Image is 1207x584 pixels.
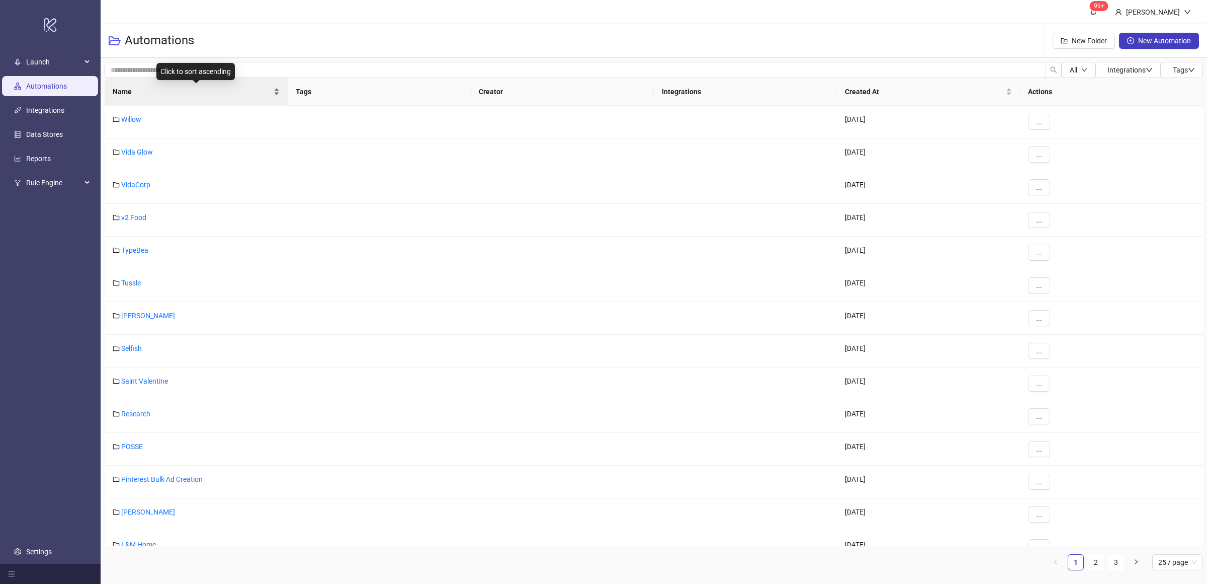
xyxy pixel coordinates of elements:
button: ... [1028,310,1050,326]
div: [DATE] [837,433,1020,466]
button: ... [1028,114,1050,130]
span: ... [1036,118,1042,126]
span: search [1050,66,1057,74]
th: Creator [471,78,654,106]
li: 3 [1108,554,1124,570]
span: left [1053,559,1059,565]
div: [DATE] [837,269,1020,302]
h3: Automations [125,33,194,49]
div: [DATE] [837,498,1020,531]
button: ... [1028,408,1050,424]
span: down [1188,66,1195,74]
a: [PERSON_NAME] [121,312,175,320]
th: Tags [288,78,471,106]
span: folder [113,443,120,450]
a: VidaCorp [121,181,150,189]
a: Reports [26,155,51,163]
span: ... [1036,412,1042,420]
span: ... [1036,281,1042,289]
span: folder [113,476,120,483]
a: 2 [1088,555,1103,570]
div: [DATE] [837,237,1020,269]
div: [DATE] [837,138,1020,171]
a: L&M Home [121,541,156,549]
span: folder [113,116,120,123]
span: down [1146,66,1153,74]
a: Pinterest Bulk Ad Creation [121,475,203,483]
button: ... [1028,474,1050,490]
button: ... [1028,245,1050,261]
button: Integrationsdown [1095,62,1161,78]
span: bell [1090,8,1097,15]
span: Tags [1173,66,1195,74]
span: ... [1036,347,1042,355]
span: folder [113,345,120,352]
span: fork [14,179,21,186]
div: Click to sort ascending [156,63,235,80]
a: Tussle [121,279,141,287]
button: ... [1028,343,1050,359]
span: 25 / page [1158,555,1197,570]
button: Tagsdown [1161,62,1203,78]
span: ... [1036,183,1042,191]
span: Rule Engine [26,173,81,193]
button: ... [1028,147,1050,163]
span: folder-add [1061,37,1068,44]
button: ... [1028,212,1050,228]
th: Created At [837,78,1020,106]
button: Alldown [1062,62,1095,78]
div: [DATE] [837,466,1020,498]
div: [DATE] [837,531,1020,564]
span: New Folder [1072,37,1107,45]
a: Automations [26,82,67,90]
th: Name [105,78,288,106]
span: menu-fold [8,570,15,577]
a: Selfish [121,344,142,352]
a: 3 [1108,555,1124,570]
div: [DATE] [837,106,1020,138]
span: right [1133,559,1139,565]
span: plus-circle [1127,37,1134,44]
span: folder [113,149,120,156]
span: Launch [26,52,81,72]
span: folder [113,312,120,319]
span: ... [1036,216,1042,224]
span: ... [1036,543,1042,551]
span: folder [113,410,120,417]
a: v2 Food [121,213,146,222]
button: ... [1028,179,1050,195]
a: Settings [26,548,52,556]
span: ... [1036,314,1042,322]
div: [DATE] [837,368,1020,400]
span: Name [113,86,272,97]
li: 2 [1088,554,1104,570]
button: ... [1028,539,1050,555]
a: Research [121,410,150,418]
sup: 1778 [1090,1,1108,11]
button: right [1128,554,1144,570]
span: down [1184,9,1191,16]
span: folder [113,247,120,254]
span: Integrations [1107,66,1153,74]
span: rocket [14,58,21,65]
a: Saint Valentine [121,377,168,385]
div: Page Size [1152,554,1203,570]
span: ... [1036,445,1042,453]
th: Integrations [654,78,837,106]
div: [PERSON_NAME] [1122,7,1184,18]
button: ... [1028,376,1050,392]
span: folder [113,181,120,188]
span: down [1081,67,1087,73]
a: Integrations [26,106,64,114]
span: ... [1036,380,1042,388]
span: Created At [845,86,1004,97]
a: POSSE [121,443,143,451]
div: [DATE] [837,400,1020,433]
span: folder [113,279,120,286]
button: left [1048,554,1064,570]
span: ... [1036,510,1042,519]
a: TypeBea [121,246,148,254]
li: 1 [1068,554,1084,570]
div: [DATE] [837,302,1020,335]
span: folder-open [109,35,121,47]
